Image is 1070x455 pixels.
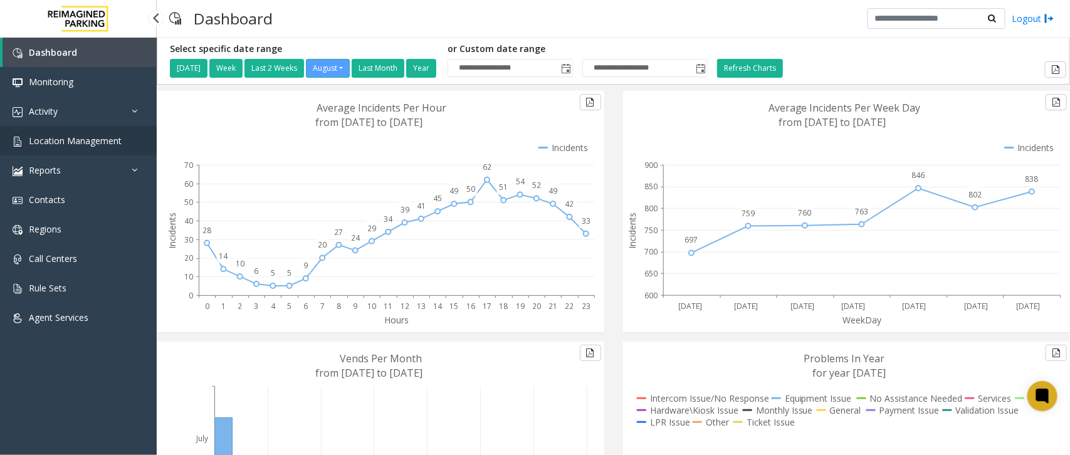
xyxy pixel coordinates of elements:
[1044,12,1054,25] img: logout
[1025,174,1039,184] text: 838
[337,301,341,311] text: 8
[516,301,525,311] text: 19
[644,182,658,192] text: 850
[367,223,376,234] text: 29
[13,48,23,58] img: 'icon'
[790,301,814,311] text: [DATE]
[205,301,209,311] text: 0
[13,196,23,206] img: 'icon'
[320,301,325,311] text: 7
[287,268,291,278] text: 5
[450,186,459,196] text: 49
[29,135,122,147] span: Location Management
[334,227,343,238] text: 27
[29,282,66,294] span: Rule Sets
[29,164,61,176] span: Reports
[499,182,508,192] text: 51
[316,366,423,380] text: from [DATE] to [DATE]
[202,225,211,236] text: 28
[13,137,23,147] img: 'icon'
[303,301,308,311] text: 6
[548,301,557,311] text: 21
[29,46,77,58] span: Dashboard
[742,208,755,219] text: 759
[29,76,73,88] span: Monitoring
[548,186,557,196] text: 49
[209,59,243,78] button: Week
[236,258,244,269] text: 10
[448,44,708,55] h5: or Custom date range
[798,207,811,218] text: 760
[483,301,491,311] text: 17
[13,313,23,323] img: 'icon'
[779,115,886,129] text: from [DATE] to [DATE]
[843,314,883,326] text: WeekDay
[271,301,276,311] text: 4
[170,59,207,78] button: [DATE]
[317,101,447,115] text: Average Incidents Per Hour
[532,180,541,191] text: 52
[804,352,884,365] text: Problems In Year
[532,301,541,311] text: 20
[13,284,23,294] img: 'icon'
[855,206,868,217] text: 763
[353,301,357,311] text: 9
[184,160,193,170] text: 70
[13,78,23,88] img: 'icon'
[417,301,426,311] text: 13
[417,201,426,211] text: 41
[184,253,193,264] text: 20
[406,59,436,78] button: Year
[29,311,88,323] span: Agent Services
[170,44,438,55] h5: Select specific date range
[644,247,658,258] text: 700
[499,301,508,311] text: 18
[318,240,327,251] text: 20
[626,212,638,249] text: Incidents
[367,301,376,311] text: 10
[433,301,443,311] text: 14
[401,204,409,215] text: 39
[582,216,590,226] text: 33
[812,366,886,380] text: for year [DATE]
[384,301,392,311] text: 11
[678,301,702,311] text: [DATE]
[184,197,193,207] text: 50
[306,59,350,78] button: August
[644,268,658,279] text: 650
[684,235,698,246] text: 697
[734,301,758,311] text: [DATE]
[195,433,208,444] text: July
[187,3,279,34] h3: Dashboard
[184,271,193,282] text: 10
[965,301,989,311] text: [DATE]
[580,345,601,361] button: Export to pdf
[254,266,259,276] text: 6
[1012,12,1054,25] a: Logout
[184,216,193,226] text: 40
[693,60,707,77] span: Toggle popup
[316,115,423,129] text: from [DATE] to [DATE]
[450,301,459,311] text: 15
[384,314,409,326] text: Hours
[29,253,77,264] span: Call Centers
[466,301,475,311] text: 16
[1046,94,1067,110] button: Export to pdf
[351,233,360,243] text: 24
[1046,345,1067,361] button: Export to pdf
[644,203,658,214] text: 800
[29,105,58,117] span: Activity
[29,194,65,206] span: Contacts
[1045,61,1066,78] button: Export to pdf
[768,101,921,115] text: Average Incidents Per Week Day
[29,223,61,235] span: Regions
[184,179,193,189] text: 60
[254,301,259,311] text: 3
[352,59,404,78] button: Last Month
[433,193,442,204] text: 45
[1016,301,1040,311] text: [DATE]
[559,60,572,77] span: Toggle popup
[644,290,658,301] text: 600
[841,301,865,311] text: [DATE]
[287,301,291,311] text: 5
